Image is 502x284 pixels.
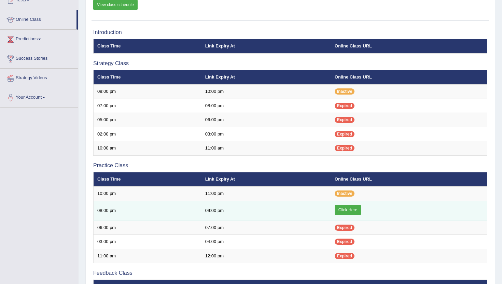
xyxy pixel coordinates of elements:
a: Predictions [0,30,78,47]
td: 11:00 pm [201,186,331,201]
td: 08:00 pm [94,201,201,221]
td: 02:00 pm [94,127,201,141]
td: 09:00 pm [94,84,201,99]
h3: Strategy Class [93,60,487,67]
span: Expired [335,103,354,109]
th: Class Time [94,70,201,84]
td: 10:00 pm [94,186,201,201]
th: Online Class URL [331,39,487,53]
h3: Practice Class [93,162,487,169]
a: Success Stories [0,49,78,66]
td: 09:00 pm [201,201,331,221]
h3: Feedback Class [93,270,487,276]
td: 11:00 am [94,249,201,263]
td: 03:00 pm [201,127,331,141]
td: 10:00 am [94,141,201,156]
th: Link Expiry At [201,70,331,84]
span: Expired [335,117,354,123]
th: Link Expiry At [201,172,331,186]
a: Your Account [0,88,78,105]
td: 08:00 pm [201,99,331,113]
td: 06:00 pm [201,113,331,127]
th: Class Time [94,39,201,53]
span: Expired [335,145,354,151]
th: Online Class URL [331,172,487,186]
td: 05:00 pm [94,113,201,127]
td: 04:00 pm [201,235,331,249]
td: 11:00 am [201,141,331,156]
td: 03:00 pm [94,235,201,249]
a: Click Here [335,205,361,215]
td: 06:00 pm [94,221,201,235]
a: Online Class [0,10,76,27]
span: Expired [335,253,354,259]
a: Strategy Videos [0,69,78,86]
h3: Introduction [93,29,487,35]
th: Link Expiry At [201,39,331,53]
span: Expired [335,225,354,231]
span: Inactive [335,190,355,197]
th: Online Class URL [331,70,487,84]
td: 10:00 pm [201,84,331,99]
td: 07:00 pm [94,99,201,113]
th: Class Time [94,172,201,186]
td: 12:00 pm [201,249,331,263]
span: Expired [335,239,354,245]
span: Expired [335,131,354,137]
td: 07:00 pm [201,221,331,235]
span: Inactive [335,88,355,95]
